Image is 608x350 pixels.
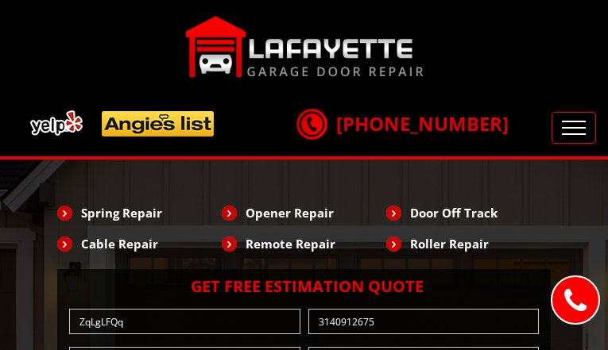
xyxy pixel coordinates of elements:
[292,104,331,144] img: call.png
[296,110,509,137] a: [PHONE_NUMBER]
[65,277,543,296] h2: Get Free Estimation Quote
[386,199,551,226] li: Door Off Track
[185,16,424,78] img: Lafayette.png
[222,199,386,226] li: Opener Repair
[69,309,300,334] input: Name
[24,104,221,143] img: add.png
[57,199,222,226] li: Spring Repair
[386,230,551,257] li: Roller Repair
[308,309,540,334] input: Phone
[222,230,386,257] li: Remote Repair
[552,112,596,144] button: Toggle navigation
[57,230,222,257] li: Cable Repair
